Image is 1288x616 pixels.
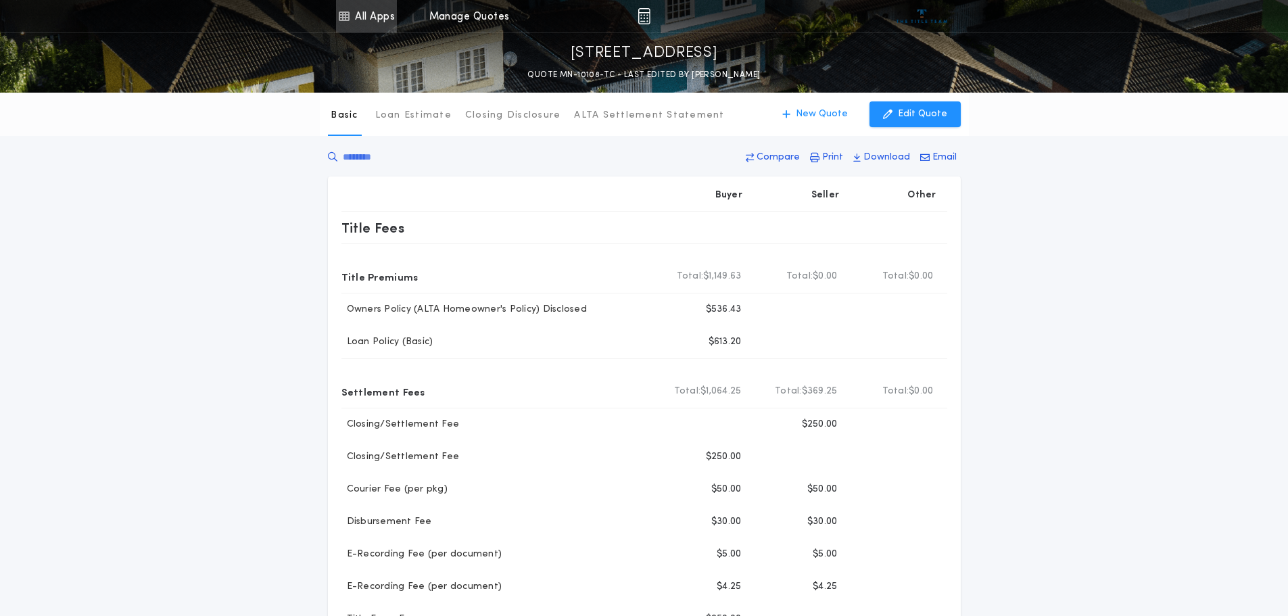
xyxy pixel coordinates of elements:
[375,109,452,122] p: Loan Estimate
[822,151,843,164] p: Print
[527,68,760,82] p: QUOTE MN-10108-TC - LAST EDITED BY [PERSON_NAME]
[813,580,837,594] p: $4.25
[711,483,742,496] p: $50.00
[717,548,741,561] p: $5.00
[897,9,947,23] img: vs-icon
[465,109,561,122] p: Closing Disclosure
[706,303,742,316] p: $536.43
[717,580,741,594] p: $4.25
[709,335,742,349] p: $613.20
[907,189,936,202] p: Other
[757,151,800,164] p: Compare
[849,145,914,170] button: Download
[811,189,840,202] p: Seller
[806,145,847,170] button: Print
[341,217,405,239] p: Title Fees
[898,108,947,121] p: Edit Quote
[331,109,358,122] p: Basic
[711,515,742,529] p: $30.00
[742,145,804,170] button: Compare
[341,450,460,464] p: Closing/Settlement Fee
[802,418,838,431] p: $250.00
[786,270,813,283] b: Total:
[341,483,448,496] p: Courier Fee (per pkg)
[869,101,961,127] button: Edit Quote
[882,270,909,283] b: Total:
[775,385,802,398] b: Total:
[341,580,502,594] p: E-Recording Fee (per document)
[706,450,742,464] p: $250.00
[341,418,460,431] p: Closing/Settlement Fee
[574,109,724,122] p: ALTA Settlement Statement
[916,145,961,170] button: Email
[863,151,910,164] p: Download
[677,270,704,283] b: Total:
[796,108,848,121] p: New Quote
[909,270,933,283] span: $0.00
[802,385,838,398] span: $369.25
[813,270,837,283] span: $0.00
[807,515,838,529] p: $30.00
[769,101,861,127] button: New Quote
[909,385,933,398] span: $0.00
[638,8,650,24] img: img
[341,515,432,529] p: Disbursement Fee
[703,270,741,283] span: $1,149.63
[571,43,718,64] p: [STREET_ADDRESS]
[813,548,837,561] p: $5.00
[807,483,838,496] p: $50.00
[882,385,909,398] b: Total:
[932,151,957,164] p: Email
[674,385,701,398] b: Total:
[341,548,502,561] p: E-Recording Fee (per document)
[700,385,741,398] span: $1,064.25
[341,266,419,287] p: Title Premiums
[715,189,742,202] p: Buyer
[341,335,433,349] p: Loan Policy (Basic)
[341,381,425,402] p: Settlement Fees
[341,303,587,316] p: Owners Policy (ALTA Homeowner's Policy) Disclosed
